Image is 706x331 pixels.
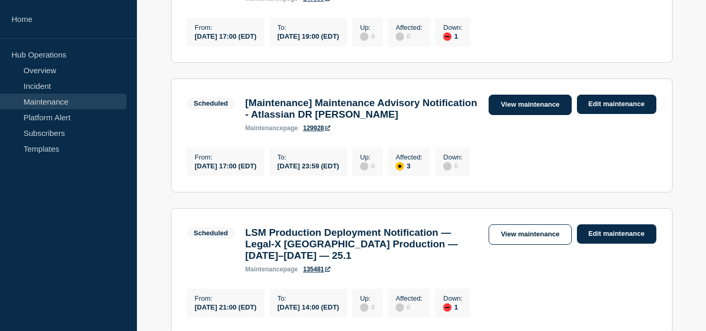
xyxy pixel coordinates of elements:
a: View maintenance [489,95,571,115]
h3: LSM Production Deployment Notification — Legal-X [GEOGRAPHIC_DATA] Production — [DATE]–[DATE] — 25.1 [245,227,478,261]
p: To : [277,294,339,302]
div: 1 [443,302,462,312]
div: 0 [396,31,422,41]
p: To : [277,153,339,161]
p: Up : [360,24,375,31]
p: From : [195,24,257,31]
div: disabled [360,162,368,170]
div: disabled [443,162,452,170]
p: Affected : [396,294,422,302]
p: Up : [360,294,375,302]
p: From : [195,153,257,161]
a: 129928 [303,124,330,132]
a: Edit maintenance [577,95,656,114]
div: 0 [443,161,462,170]
p: Down : [443,294,462,302]
div: [DATE] 19:00 (EDT) [277,31,339,40]
div: affected [396,162,404,170]
p: page [245,124,298,132]
a: Edit maintenance [577,224,656,244]
p: Affected : [396,153,422,161]
a: View maintenance [489,224,571,245]
div: Scheduled [194,229,228,237]
div: [DATE] 23:59 (EDT) [277,161,339,170]
div: disabled [360,303,368,312]
div: [DATE] 17:00 (EDT) [195,31,257,40]
span: maintenance [245,124,283,132]
p: page [245,266,298,273]
span: maintenance [245,266,283,273]
div: 0 [360,302,375,312]
h3: [Maintenance] Maintenance Advisory Notification - Atlassian DR [PERSON_NAME] [245,97,478,120]
p: Down : [443,153,462,161]
p: Up : [360,153,375,161]
div: disabled [396,303,404,312]
div: [DATE] 14:00 (EDT) [277,302,339,311]
div: down [443,303,452,312]
p: Affected : [396,24,422,31]
p: Down : [443,24,462,31]
div: 1 [443,31,462,41]
div: Scheduled [194,99,228,107]
p: To : [277,24,339,31]
div: 0 [360,31,375,41]
div: disabled [396,32,404,41]
div: 0 [396,302,422,312]
div: [DATE] 17:00 (EDT) [195,161,257,170]
div: down [443,32,452,41]
a: 135481 [303,266,330,273]
div: 3 [396,161,422,170]
p: From : [195,294,257,302]
div: disabled [360,32,368,41]
div: 0 [360,161,375,170]
div: [DATE] 21:00 (EDT) [195,302,257,311]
